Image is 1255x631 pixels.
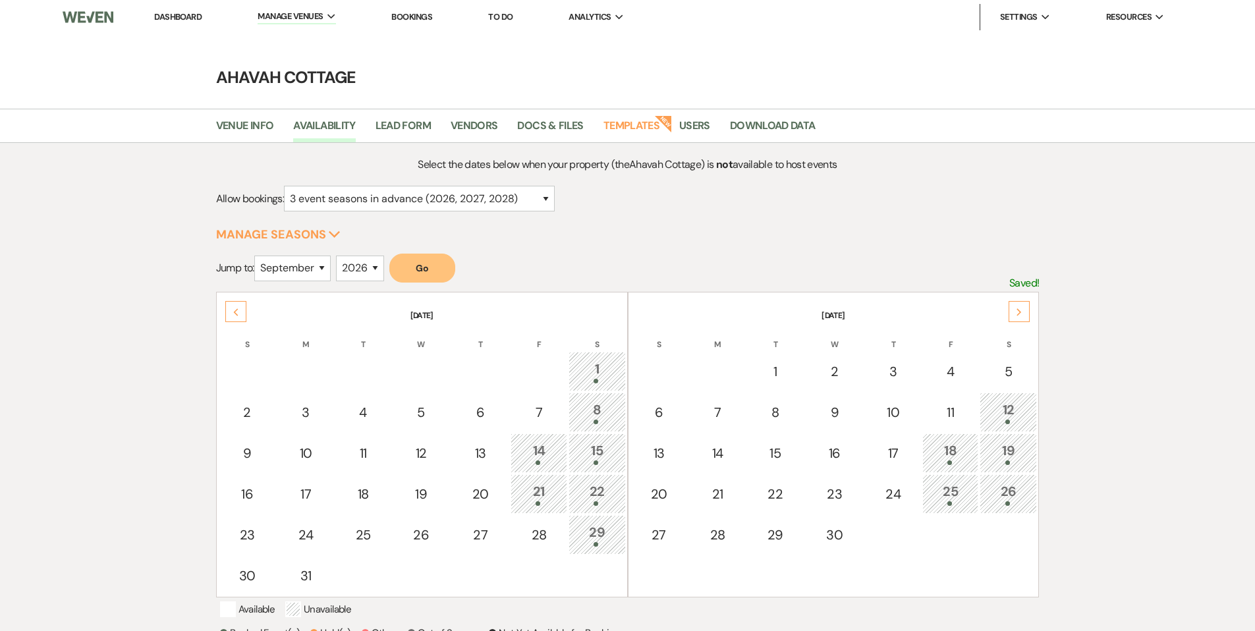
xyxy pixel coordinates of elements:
[225,566,269,586] div: 30
[1009,275,1039,292] p: Saved!
[343,402,384,422] div: 4
[637,402,681,422] div: 6
[285,601,351,617] p: Unavailable
[400,484,443,504] div: 19
[285,566,327,586] div: 31
[285,484,327,504] div: 17
[637,443,681,463] div: 13
[754,443,796,463] div: 15
[154,11,202,22] a: Dashboard
[518,441,559,465] div: 14
[930,481,971,506] div: 25
[716,157,733,171] strong: not
[451,323,510,350] th: T
[812,402,856,422] div: 9
[754,484,796,504] div: 22
[872,443,914,463] div: 17
[451,117,498,142] a: Vendors
[225,525,269,545] div: 23
[343,484,384,504] div: 18
[754,525,796,545] div: 29
[930,441,971,465] div: 18
[400,525,443,545] div: 26
[872,484,914,504] div: 24
[216,117,274,142] a: Venue Info
[459,484,503,504] div: 20
[285,402,327,422] div: 3
[376,117,431,142] a: Lead Form
[865,323,921,350] th: T
[389,254,455,283] button: Go
[517,117,583,142] a: Docs & Files
[293,117,355,142] a: Availability
[980,323,1037,350] th: S
[637,525,681,545] div: 27
[696,402,738,422] div: 7
[805,323,864,350] th: W
[319,156,936,173] p: Select the dates below when your property (the Ahavah Cottage ) is available to host events
[696,525,738,545] div: 28
[518,481,559,506] div: 21
[696,443,738,463] div: 14
[872,362,914,381] div: 3
[220,601,275,617] p: Available
[630,323,688,350] th: S
[218,294,626,321] th: [DATE]
[754,402,796,422] div: 8
[689,323,745,350] th: M
[730,117,816,142] a: Download Data
[216,192,284,206] span: Allow bookings:
[216,229,341,240] button: Manage Seasons
[511,323,567,350] th: F
[1106,11,1152,24] span: Resources
[987,481,1030,506] div: 26
[285,443,327,463] div: 10
[637,484,681,504] div: 20
[930,402,971,422] div: 11
[987,441,1030,465] div: 19
[278,323,334,350] th: M
[225,484,269,504] div: 16
[400,443,443,463] div: 12
[576,400,619,424] div: 8
[343,443,384,463] div: 11
[488,11,513,22] a: To Do
[576,441,619,465] div: 15
[153,66,1102,89] h4: Ahavah Cottage
[754,362,796,381] div: 1
[812,484,856,504] div: 23
[679,117,710,142] a: Users
[63,3,113,31] img: Weven Logo
[987,400,1030,424] div: 12
[872,402,914,422] div: 10
[696,484,738,504] div: 21
[569,11,611,24] span: Analytics
[459,402,503,422] div: 6
[746,323,804,350] th: T
[569,323,626,350] th: S
[216,261,254,275] span: Jump to:
[576,522,619,547] div: 29
[576,481,619,506] div: 22
[343,525,384,545] div: 25
[218,323,277,350] th: S
[930,362,971,381] div: 4
[225,443,269,463] div: 9
[987,362,1030,381] div: 5
[812,525,856,545] div: 30
[285,525,327,545] div: 24
[576,359,619,383] div: 1
[459,443,503,463] div: 13
[812,362,856,381] div: 2
[922,323,978,350] th: F
[1000,11,1038,24] span: Settings
[258,10,323,23] span: Manage Venues
[400,402,443,422] div: 5
[518,525,559,545] div: 28
[335,323,391,350] th: T
[812,443,856,463] div: 16
[393,323,450,350] th: W
[518,402,559,422] div: 7
[603,117,659,142] a: Templates
[459,525,503,545] div: 27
